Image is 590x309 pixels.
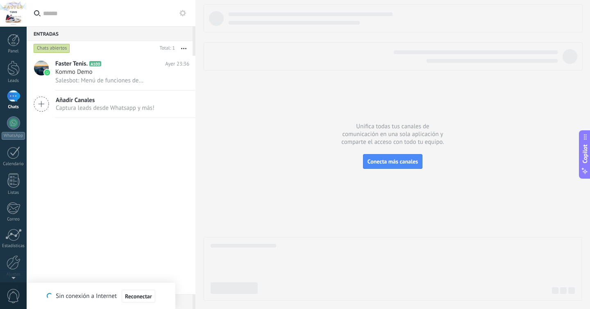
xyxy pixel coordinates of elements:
[122,290,155,303] button: Reconectar
[165,60,189,68] span: Ayer 23:36
[2,49,25,54] div: Panel
[55,77,144,84] span: Salesbot: Menú de funciones de WhatsApp ¡Desbloquea la mensajería mejorada en WhatsApp! Haz clic ...
[34,43,70,53] div: Chats abiertos
[125,293,152,299] span: Reconectar
[2,132,25,140] div: WhatsApp
[27,56,195,90] a: avatariconFaster Tenis.A100Ayer 23:36Kommo DemoSalesbot: Menú de funciones de WhatsApp ¡Desbloque...
[2,243,25,249] div: Estadísticas
[2,105,25,110] div: Chats
[89,61,101,66] span: A100
[55,68,93,76] span: Kommo Demo
[2,190,25,195] div: Listas
[47,289,155,303] div: Sin conexión a Internet
[2,78,25,84] div: Leads
[175,41,193,56] button: Más
[363,154,422,169] button: Conecta más canales
[44,70,50,75] img: icon
[581,145,589,164] span: Copilot
[27,26,193,41] div: Entradas
[55,60,88,68] span: Faster Tenis.
[2,161,25,167] div: Calendario
[56,96,154,104] span: Añadir Canales
[368,158,418,165] span: Conecta más canales
[2,217,25,222] div: Correo
[157,44,175,52] div: Total: 1
[56,104,154,112] span: Captura leads desde Whatsapp y más!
